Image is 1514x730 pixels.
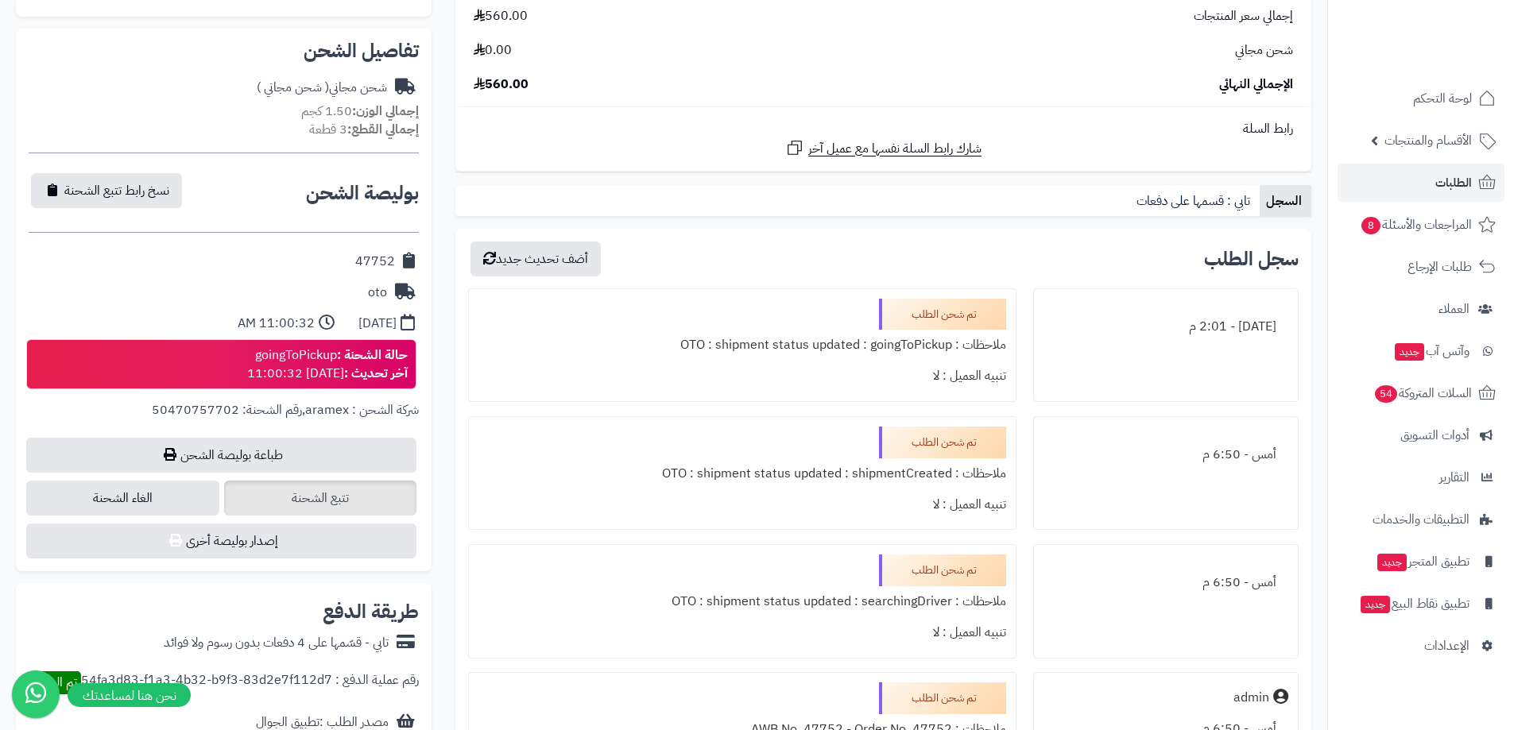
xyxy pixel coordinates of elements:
div: تم شحن الطلب [879,427,1006,458]
a: السلات المتروكة54 [1338,374,1504,412]
span: شركة الشحن : aramex [305,400,419,419]
div: , [29,401,419,438]
span: المراجعات والأسئلة [1360,214,1472,236]
span: السلات المتروكة [1373,382,1472,404]
span: تطبيق نقاط البيع [1359,593,1469,615]
div: تنبيه العميل : لا [478,617,1005,648]
div: oto [368,284,387,302]
div: تم شحن الطلب [879,299,1006,330]
a: طباعة بوليصة الشحن [26,438,416,473]
div: ملاحظات : OTO : shipment status updated : searchingDriver [478,586,1005,617]
a: الطلبات [1338,164,1504,202]
strong: آخر تحديث : [344,364,408,383]
button: أضف تحديث جديد [470,241,601,276]
div: أمس - 6:50 م [1044,439,1288,470]
span: 560.00 [474,75,529,94]
span: الإعدادات [1424,635,1469,657]
span: رقم الشحنة: 50470757702 [152,400,302,419]
h2: تفاصيل الشحن [29,41,419,60]
a: لوحة التحكم [1338,79,1504,118]
span: التطبيقات والخدمات [1373,508,1469,531]
div: تنبيه العميل : لا [478,361,1005,392]
div: 11:00:32 AM [238,315,315,333]
span: جديد [1395,343,1424,361]
span: 8 [1361,217,1380,234]
span: الإجمالي النهائي [1219,75,1293,94]
span: العملاء [1438,298,1469,320]
div: تم شحن الطلب [879,554,1006,586]
a: شارك رابط السلة نفسها مع عميل آخر [785,138,982,158]
div: أمس - 6:50 م [1044,567,1288,598]
div: تم شحن الطلب [879,682,1006,714]
div: تنبيه العميل : لا [478,489,1005,520]
h3: سجل الطلب [1204,249,1299,268]
span: 0.00 [474,41,512,60]
div: ملاحظات : OTO : shipment status updated : goingToPickup [478,330,1005,361]
a: تابي : قسمها على دفعات [1130,185,1260,217]
a: السجل [1260,185,1311,217]
a: وآتس آبجديد [1338,332,1504,370]
span: طلبات الإرجاع [1408,256,1472,278]
span: التقارير [1439,466,1469,489]
div: [DATE] [358,315,397,333]
span: الغاء الشحنة [26,481,219,516]
span: 560.00 [474,7,528,25]
div: رابط السلة [462,120,1305,138]
img: logo-2.png [1406,44,1499,78]
a: تطبيق نقاط البيعجديد [1338,585,1504,623]
strong: إجمالي القطع: [347,120,419,139]
a: المراجعات والأسئلة8 [1338,206,1504,244]
strong: إجمالي الوزن: [352,102,419,121]
span: جديد [1361,596,1390,613]
a: التطبيقات والخدمات [1338,500,1504,539]
div: شحن مجاني [257,79,387,97]
div: admin [1233,689,1269,707]
div: ملاحظات : OTO : shipment status updated : shipmentCreated [478,458,1005,489]
h2: بوليصة الشحن [306,183,419,203]
span: الطلبات [1435,172,1472,194]
a: تتبع الشحنة [224,481,417,516]
span: أدوات التسويق [1400,424,1469,446]
span: شحن مجاني [1235,41,1293,60]
a: التقارير [1338,458,1504,496]
div: 47752 [355,253,395,271]
span: لوحة التحكم [1413,87,1472,110]
a: طلبات الإرجاع [1338,248,1504,286]
span: شارك رابط السلة نفسها مع عميل آخر [808,140,982,158]
small: 3 قطعة [309,120,419,139]
span: جديد [1377,554,1407,571]
div: تابي - قسّمها على 4 دفعات بدون رسوم ولا فوائد [164,634,389,652]
span: الأقسام والمنتجات [1384,129,1472,152]
small: 1.50 كجم [301,102,419,121]
div: [DATE] - 2:01 م [1044,311,1288,342]
div: رقم عملية الدفع : 54fa3d83-f1a3-4b32-b9f3-83d2e7f112d7 [81,671,419,694]
span: نسخ رابط تتبع الشحنة [64,181,169,200]
div: goingToPickup [DATE] 11:00:32 [247,346,408,383]
a: الإعدادات [1338,627,1504,665]
a: تطبيق المتجرجديد [1338,543,1504,581]
h2: طريقة الدفع [323,602,419,621]
button: نسخ رابط تتبع الشحنة [31,173,182,208]
strong: حالة الشحنة : [337,346,408,365]
a: العملاء [1338,290,1504,328]
a: أدوات التسويق [1338,416,1504,454]
span: وآتس آب [1393,340,1469,362]
span: إجمالي سعر المنتجات [1194,7,1293,25]
span: تطبيق المتجر [1376,550,1469,573]
button: إصدار بوليصة أخرى [26,523,416,558]
span: 54 [1375,385,1397,403]
span: ( شحن مجاني ) [257,78,329,97]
